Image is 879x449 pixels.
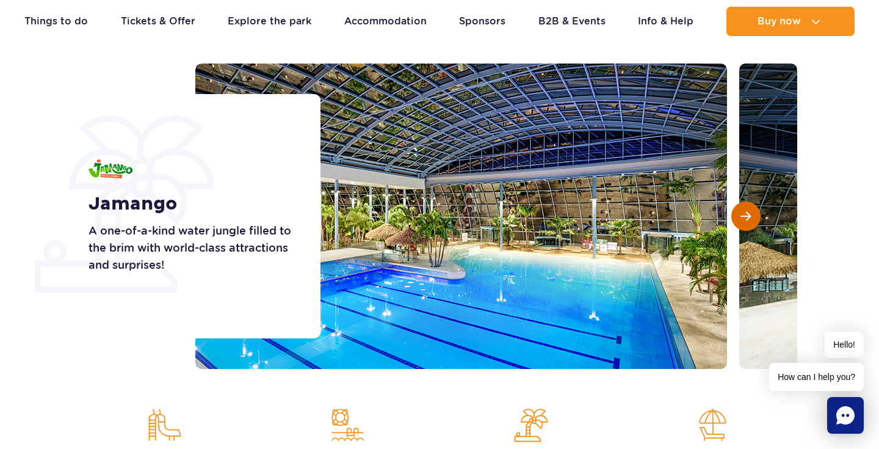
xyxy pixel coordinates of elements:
[769,363,864,391] span: How can I help you?
[89,222,293,274] p: A one-of-a-kind water jungle filled to the brim with world-class attractions and surprises!
[121,7,195,36] a: Tickets & Offer
[726,7,855,36] button: Buy now
[24,7,88,36] a: Things to do
[538,7,606,36] a: B2B & Events
[827,397,864,434] div: Chat
[638,7,693,36] a: Info & Help
[758,16,801,27] span: Buy now
[89,159,132,178] img: Jamango
[89,193,293,215] h1: Jamango
[228,7,311,36] a: Explore the park
[731,202,761,231] button: Next slide
[459,7,505,36] a: Sponsors
[344,7,427,36] a: Accommodation
[825,332,864,358] span: Hello!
